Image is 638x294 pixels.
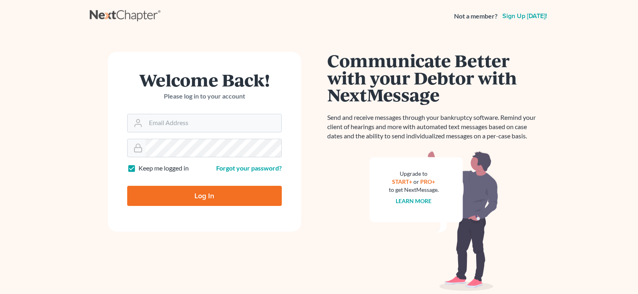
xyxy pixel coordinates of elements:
[392,178,412,185] a: START+
[370,150,498,291] img: nextmessage_bg-59042aed3d76b12b5cd301f8e5b87938c9018125f34e5fa2b7a6b67550977c72.svg
[501,13,549,19] a: Sign up [DATE]!
[389,170,439,178] div: Upgrade to
[327,113,541,141] p: Send and receive messages through your bankruptcy software. Remind your client of hearings and mo...
[146,114,281,132] input: Email Address
[420,178,435,185] a: PRO+
[413,178,419,185] span: or
[216,164,282,172] a: Forgot your password?
[389,186,439,194] div: to get NextMessage.
[454,12,498,21] strong: Not a member?
[127,71,282,88] h1: Welcome Back!
[396,197,432,204] a: Learn more
[127,92,282,101] p: Please log in to your account
[327,52,541,103] h1: Communicate Better with your Debtor with NextMessage
[138,164,189,173] label: Keep me logged in
[127,186,282,206] input: Log In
